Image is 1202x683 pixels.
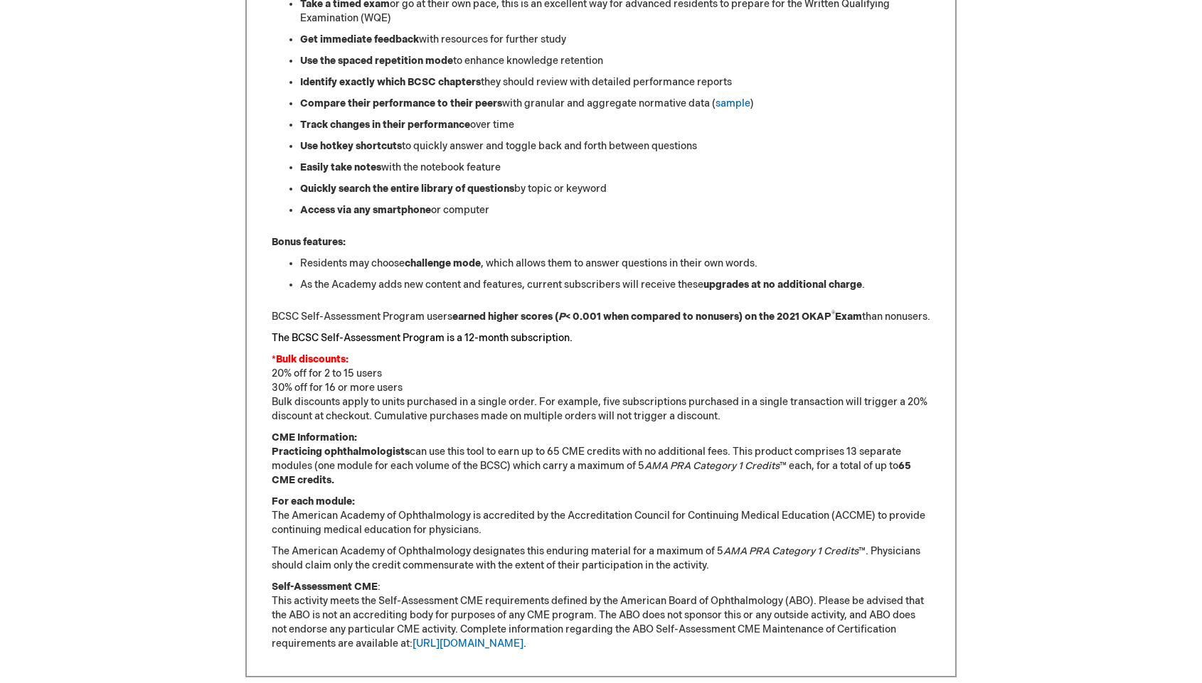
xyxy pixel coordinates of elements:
[272,580,930,651] p: : This activity meets the Self-Assessment CME requirements defined by the American Board of Ophth...
[272,431,930,488] p: can use this tool to earn up to 65 CME credits with no additional fees. This product comprises 13...
[716,97,750,109] a: sample
[405,257,481,269] strong: challenge mode
[300,139,930,154] li: to quickly answer and toggle back and forth between questions
[300,257,930,271] li: Residents may choose , which allows them to answer questions in their own words.
[272,544,930,573] p: The American Academy of Ophthalmology designates this enduring material for a maximum of 5 ™. Phy...
[300,75,930,90] li: they should review with detailed performance reports
[452,311,862,323] strong: earned higher scores ( < 0.001 when compared to nonusers) on the 2021 OKAP Exam
[300,55,453,67] strong: Use the spaced repetition mode
[300,140,402,152] strong: Use hotkey shortcuts
[413,638,523,650] a: [URL][DOMAIN_NAME]
[300,119,470,131] strong: Track changes in their performance
[300,33,930,47] li: with resources for further study
[272,431,357,443] strong: CME Information:
[300,97,502,109] strong: Compare their performance to their peers
[300,118,930,132] li: over time
[300,33,419,45] strong: Get immediate feedback
[272,310,930,324] p: BCSC Self-Assessment Program users than nonusers.
[300,54,930,68] li: to enhance knowledge retention
[272,353,930,424] p: 20% off for 2 to 15 users 30% off for 16 or more users Bulk discounts apply to units purchased in...
[300,182,930,196] li: by topic or keyword
[644,460,780,472] em: AMA PRA Category 1 Credits
[831,310,835,318] sup: ®
[272,581,378,593] strong: Self-Assessment CME
[300,278,930,292] li: As the Academy adds new content and features, current subscribers will receive these .
[272,332,573,344] font: The BCSC Self-Assessment Program is a 12-month subscription.
[272,495,355,507] strong: For each module:
[703,279,862,291] strong: upgrades at no additional charge
[300,97,930,111] li: with granular and aggregate normative data ( )
[272,353,349,365] font: *Bulk discounts:
[300,203,930,217] li: or computer
[300,76,481,88] strong: Identify exactly which BCSC chapters
[558,311,565,323] em: P
[272,495,930,537] p: The American Academy of Ophthalmology is accredited by the Accreditation Council for Continuing M...
[723,545,858,557] em: AMA PRA Category 1 Credits
[272,236,346,248] strong: Bonus features:
[300,161,930,175] li: with the notebook feature
[300,204,431,216] strong: Access via any smartphone
[300,161,381,173] strong: Easily take notes
[272,446,410,458] strong: Practicing ophthalmologists
[300,183,514,195] strong: Quickly search the entire library of questions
